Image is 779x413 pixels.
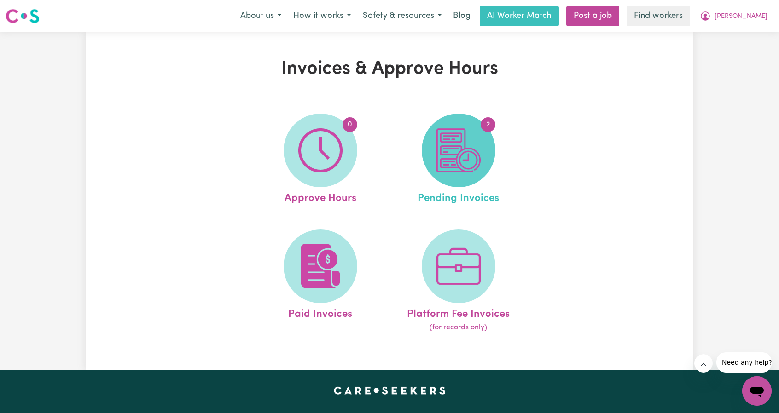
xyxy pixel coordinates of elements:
[715,11,767,22] span: [PERSON_NAME]
[407,303,510,322] span: Platform Fee Invoices
[334,387,446,394] a: Careseekers home page
[288,303,352,322] span: Paid Invoices
[6,6,40,27] a: Careseekers logo
[430,322,487,333] span: (for records only)
[716,352,772,373] iframe: Message from company
[480,6,559,26] a: AI Worker Match
[234,6,287,26] button: About us
[481,117,495,132] span: 2
[343,117,357,132] span: 0
[392,114,525,206] a: Pending Invoices
[694,354,713,373] iframe: Close message
[192,58,587,80] h1: Invoices & Approve Hours
[694,6,773,26] button: My Account
[418,187,499,206] span: Pending Invoices
[254,114,387,206] a: Approve Hours
[627,6,690,26] a: Find workers
[392,229,525,333] a: Platform Fee Invoices(for records only)
[357,6,448,26] button: Safety & resources
[566,6,619,26] a: Post a job
[254,229,387,333] a: Paid Invoices
[6,8,40,24] img: Careseekers logo
[287,6,357,26] button: How it works
[285,187,356,206] span: Approve Hours
[448,6,476,26] a: Blog
[6,6,56,14] span: Need any help?
[742,376,772,406] iframe: Button to launch messaging window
